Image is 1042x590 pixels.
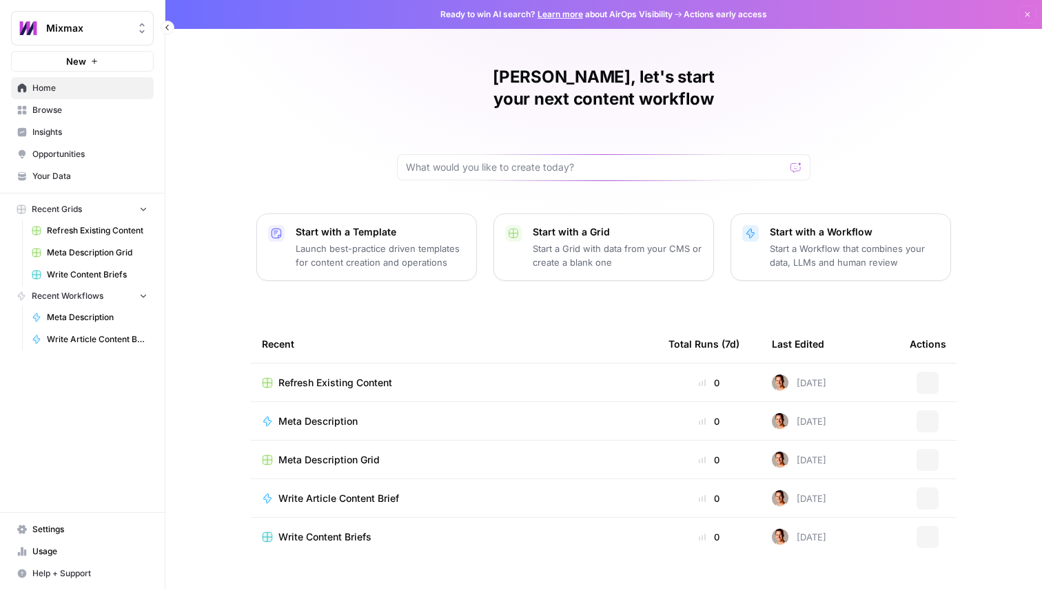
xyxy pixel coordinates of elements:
img: 3d8pdhys1cqbz9tnb8hafvyhrehi [772,452,788,468]
p: Start with a Workflow [770,225,939,239]
a: Settings [11,518,154,540]
button: Start with a WorkflowStart a Workflow that combines your data, LLMs and human review [731,213,951,281]
a: Refresh Existing Content [262,376,646,390]
div: [DATE] [772,375,826,391]
span: Browse [32,104,147,116]
span: Insights [32,126,147,138]
span: Usage [32,545,147,558]
img: 3d8pdhys1cqbz9tnb8hafvyhrehi [772,413,788,430]
p: Start a Workflow that combines your data, LLMs and human review [770,242,939,269]
span: New [66,54,86,68]
button: New [11,51,154,72]
p: Start with a Grid [533,225,702,239]
div: 0 [668,414,750,428]
span: Meta Description [278,414,358,428]
div: [DATE] [772,452,826,468]
div: 0 [668,530,750,544]
a: Meta Description Grid [262,453,646,467]
a: Insights [11,121,154,143]
div: 0 [668,376,750,390]
a: Meta Description [262,414,646,428]
img: 3d8pdhys1cqbz9tnb8hafvyhrehi [772,490,788,507]
div: Recent [262,325,646,363]
p: Start with a Template [296,225,465,239]
a: Meta Description Grid [25,242,154,264]
div: Last Edited [772,325,824,363]
span: Recent Grids [32,203,82,215]
p: Start a Grid with data from your CMS or create a blank one [533,242,702,269]
img: Mixmax Logo [16,16,41,41]
span: Write Content Briefs [47,268,147,281]
a: Meta Description [25,306,154,328]
div: [DATE] [772,490,826,507]
a: Your Data [11,165,154,187]
button: Help + Support [11,562,154,584]
a: Write Article Content Brief [25,328,154,350]
span: Mixmax [46,21,130,35]
span: Recent Workflows [32,290,103,302]
span: Help + Support [32,567,147,580]
a: Refresh Existing Content [25,220,154,242]
input: What would you like to create today? [406,160,785,174]
a: Opportunities [11,143,154,165]
button: Recent Grids [11,199,154,220]
a: Home [11,77,154,99]
div: Total Runs (7d) [668,325,739,363]
span: Opportunities [32,148,147,160]
button: Start with a TemplateLaunch best-practice driven templates for content creation and operations [256,213,477,281]
button: Start with a GridStart a Grid with data from your CMS or create a blank one [493,213,714,281]
a: Browse [11,99,154,121]
a: Write Content Briefs [262,530,646,544]
img: 3d8pdhys1cqbz9tnb8hafvyhrehi [772,375,788,391]
button: Recent Workflows [11,286,154,306]
button: Workspace: Mixmax [11,11,154,45]
span: Home [32,82,147,94]
div: Actions [910,325,946,363]
span: Ready to win AI search? about AirOps Visibility [440,8,673,21]
div: 0 [668,492,750,505]
a: Write Content Briefs [25,264,154,286]
div: [DATE] [772,529,826,545]
span: Write Content Briefs [278,530,371,544]
h1: [PERSON_NAME], let's start your next content workflow [397,66,810,110]
span: Write Article Content Brief [47,333,147,346]
span: Meta Description Grid [278,453,380,467]
span: Actions early access [684,8,767,21]
div: [DATE] [772,413,826,430]
img: 3d8pdhys1cqbz9tnb8hafvyhrehi [772,529,788,545]
span: Settings [32,523,147,536]
span: Write Article Content Brief [278,492,399,505]
span: Refresh Existing Content [47,224,147,237]
a: Usage [11,540,154,562]
a: Write Article Content Brief [262,492,646,505]
span: Refresh Existing Content [278,376,392,390]
span: Your Data [32,170,147,182]
span: Meta Description Grid [47,246,147,259]
div: 0 [668,453,750,467]
span: Meta Description [47,311,147,324]
p: Launch best-practice driven templates for content creation and operations [296,242,465,269]
a: Learn more [538,9,583,19]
